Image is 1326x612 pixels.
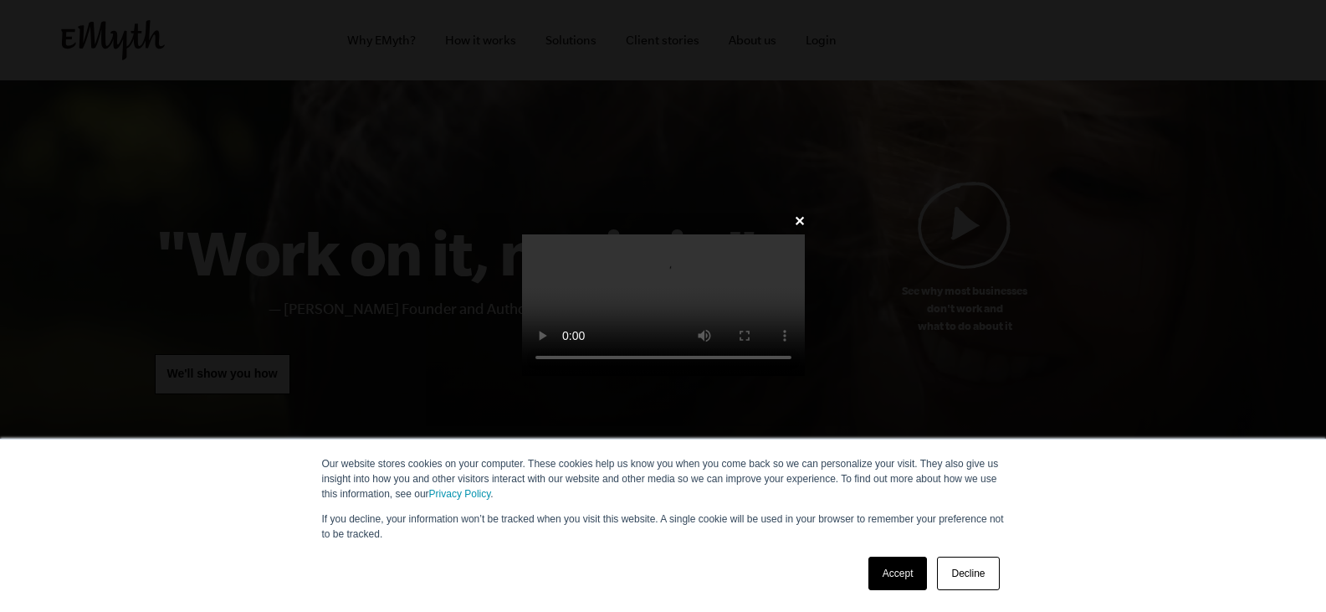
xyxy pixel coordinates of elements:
p: Our website stores cookies on your computer. These cookies help us know you when you come back so... [322,456,1005,501]
a: ✕ [794,213,805,229]
p: If you decline, your information won’t be tracked when you visit this website. A single cookie wi... [322,512,1005,542]
a: Privacy Policy [429,488,491,500]
a: Accept [868,557,928,590]
a: Decline [937,557,999,590]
